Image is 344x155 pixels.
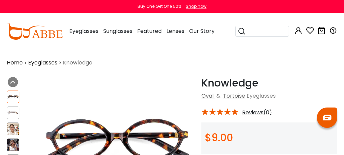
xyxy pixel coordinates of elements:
span: Lenses [166,27,184,35]
span: Eyeglasses [69,27,98,35]
a: Home [7,59,23,67]
span: Eyeglasses [247,92,276,100]
span: Featured [137,27,162,35]
img: Knowledge Tortoise Acetate Eyeglasses , UniversalBridgeFit Frames from ABBE Glasses [7,94,19,100]
img: chat [323,115,331,120]
img: abbeglasses.com [7,23,62,40]
span: Sunglasses [103,27,132,35]
span: Reviews(0) [242,110,272,116]
a: Eyeglasses [28,59,57,67]
img: Knowledge Tortoise Acetate Eyeglasses , UniversalBridgeFit Frames from ABBE Glasses [7,123,19,135]
span: Knowledge [63,59,92,67]
a: Oval [201,92,214,100]
div: Shop now [186,3,206,9]
span: & [215,92,222,100]
span: $9.00 [205,130,233,145]
a: Tortoise [223,92,245,100]
a: Shop now [182,3,206,9]
img: Knowledge Tortoise Acetate Eyeglasses , UniversalBridgeFit Frames from ABBE Glasses [7,139,19,151]
h1: Knowledge [201,77,337,89]
img: Knowledge Tortoise Acetate Eyeglasses , UniversalBridgeFit Frames from ABBE Glasses [7,110,19,116]
div: Buy One Get One 50% [138,3,181,9]
span: Our Story [189,27,215,35]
